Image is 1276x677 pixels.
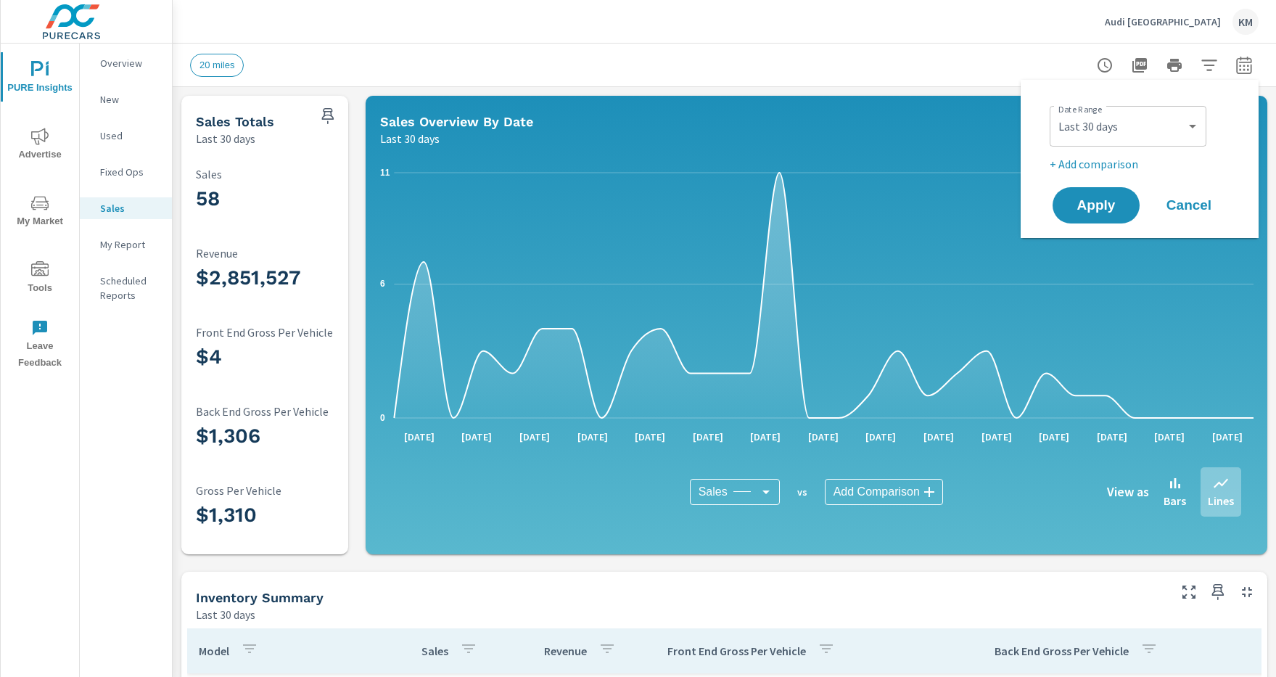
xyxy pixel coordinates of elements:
p: [DATE] [798,430,849,444]
h3: 58 [196,186,387,211]
span: Advertise [5,128,75,163]
button: Print Report [1160,51,1189,80]
span: Cancel [1160,199,1218,212]
div: My Report [80,234,172,255]
p: Fixed Ops [100,165,160,179]
p: Used [100,128,160,143]
button: Apply [1053,187,1140,223]
p: [DATE] [1144,430,1195,444]
span: Tools [5,261,75,297]
p: [DATE] [1087,430,1137,444]
div: Scheduled Reports [80,270,172,306]
div: KM [1232,9,1259,35]
p: Revenue [196,247,387,260]
span: Save this to your personalized report [1206,580,1230,604]
div: nav menu [1,44,79,377]
p: [DATE] [855,430,906,444]
div: Overview [80,52,172,74]
p: [DATE] [683,430,733,444]
p: [DATE] [740,430,791,444]
p: My Report [100,237,160,252]
h3: $2,851,527 [196,266,387,290]
p: Overview [100,56,160,70]
span: Leave Feedback [5,319,75,372]
h5: Inventory Summary [196,590,324,605]
p: [DATE] [451,430,502,444]
p: Last 30 days [196,606,255,623]
p: Model [199,644,229,658]
p: Back End Gross Per Vehicle [995,644,1129,658]
div: Sales [690,479,780,505]
span: Add Comparison [833,485,920,499]
div: Fixed Ops [80,161,172,183]
p: Scheduled Reports [100,274,160,303]
h5: Sales Totals [196,114,274,129]
p: [DATE] [394,430,445,444]
button: Make Fullscreen [1177,580,1201,604]
span: Save this to your personalized report [316,104,339,128]
text: 6 [380,279,385,289]
p: [DATE] [625,430,675,444]
p: Sales [100,201,160,216]
span: 20 miles [191,60,243,70]
p: Back End Gross Per Vehicle [196,405,387,418]
p: [DATE] [913,430,964,444]
h3: $1,310 [196,503,387,528]
p: Bars [1164,492,1186,509]
p: Gross Per Vehicle [196,484,387,497]
p: Revenue [544,644,587,658]
p: Sales [196,168,387,181]
div: Sales [80,197,172,219]
p: New [100,92,160,107]
p: [DATE] [567,430,618,444]
h3: $4 [196,345,387,369]
p: [DATE] [1202,430,1253,444]
p: Lines [1208,492,1234,509]
p: [DATE] [509,430,560,444]
span: My Market [5,194,75,230]
button: Minimize Widget [1235,580,1259,604]
p: [DATE] [971,430,1022,444]
p: Front End Gross Per Vehicle [196,326,387,339]
div: Used [80,125,172,147]
p: vs [780,485,825,498]
p: Last 30 days [380,130,440,147]
button: Cancel [1145,187,1232,223]
p: [DATE] [1029,430,1079,444]
div: New [80,89,172,110]
p: Last 30 days [196,130,255,147]
h5: Sales Overview By Date [380,114,533,129]
p: Sales [421,644,448,658]
p: Front End Gross Per Vehicle [667,644,806,658]
p: + Add comparison [1050,155,1235,173]
span: Apply [1067,199,1125,212]
button: "Export Report to PDF" [1125,51,1154,80]
text: 11 [380,168,390,178]
h3: $1,306 [196,424,387,448]
button: Apply Filters [1195,51,1224,80]
text: 0 [380,413,385,423]
h6: View as [1107,485,1149,499]
p: Audi [GEOGRAPHIC_DATA] [1105,15,1221,28]
div: Add Comparison [825,479,943,505]
span: Sales [699,485,728,499]
span: PURE Insights [5,61,75,97]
